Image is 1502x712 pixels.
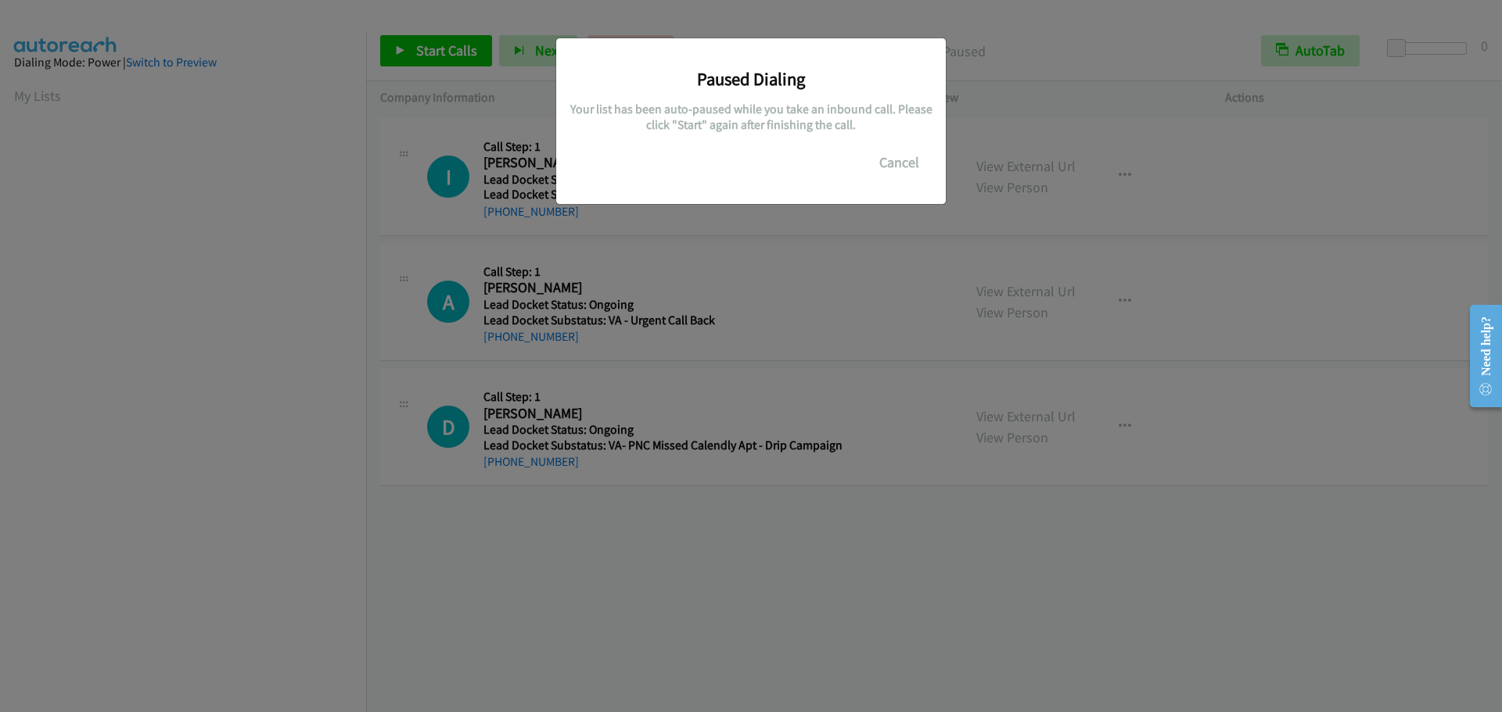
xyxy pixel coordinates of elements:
[568,68,934,90] h3: Paused Dialing
[568,102,934,132] h5: Your list has been auto-paused while you take an inbound call. Please click "Start" again after f...
[864,147,934,178] button: Cancel
[1457,294,1502,418] iframe: Resource Center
